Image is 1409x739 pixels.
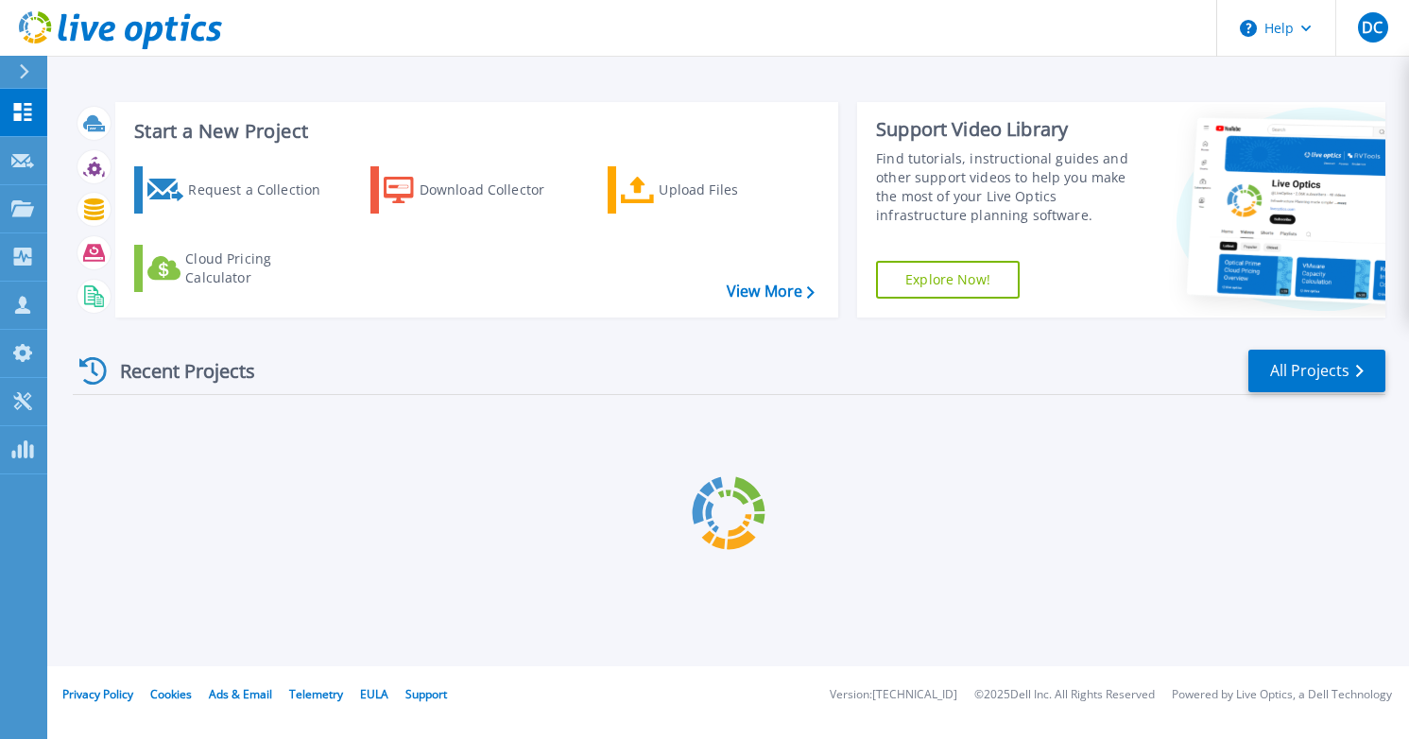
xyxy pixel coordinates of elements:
[1172,689,1392,701] li: Powered by Live Optics, a Dell Technology
[876,117,1141,142] div: Support Video Library
[405,686,447,702] a: Support
[134,121,814,142] h3: Start a New Project
[209,686,272,702] a: Ads & Email
[659,171,810,209] div: Upload Files
[727,283,815,301] a: View More
[62,686,133,702] a: Privacy Policy
[360,686,388,702] a: EULA
[420,171,571,209] div: Download Collector
[830,689,957,701] li: Version: [TECHNICAL_ID]
[185,249,336,287] div: Cloud Pricing Calculator
[134,245,345,292] a: Cloud Pricing Calculator
[188,171,339,209] div: Request a Collection
[608,166,818,214] a: Upload Files
[289,686,343,702] a: Telemetry
[876,261,1020,299] a: Explore Now!
[974,689,1155,701] li: © 2025 Dell Inc. All Rights Reserved
[370,166,581,214] a: Download Collector
[1362,20,1383,35] span: DC
[876,149,1141,225] div: Find tutorials, instructional guides and other support videos to help you make the most of your L...
[73,348,281,394] div: Recent Projects
[150,686,192,702] a: Cookies
[1248,350,1385,392] a: All Projects
[134,166,345,214] a: Request a Collection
